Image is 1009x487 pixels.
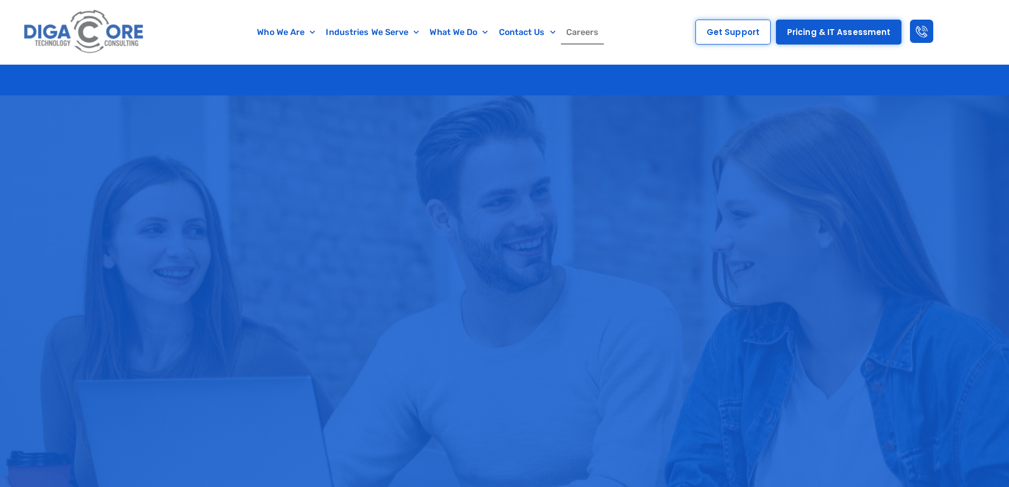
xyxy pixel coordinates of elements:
[561,20,604,45] a: Careers
[199,20,658,45] nav: Menu
[695,20,771,45] a: Get Support
[776,20,901,45] a: Pricing & IT Assessment
[494,20,561,45] a: Contact Us
[320,20,424,45] a: Industries We Serve
[21,5,148,59] img: Digacore logo 1
[252,20,320,45] a: Who We Are
[424,20,493,45] a: What We Do
[787,28,890,36] span: Pricing & IT Assessment
[707,28,760,36] span: Get Support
